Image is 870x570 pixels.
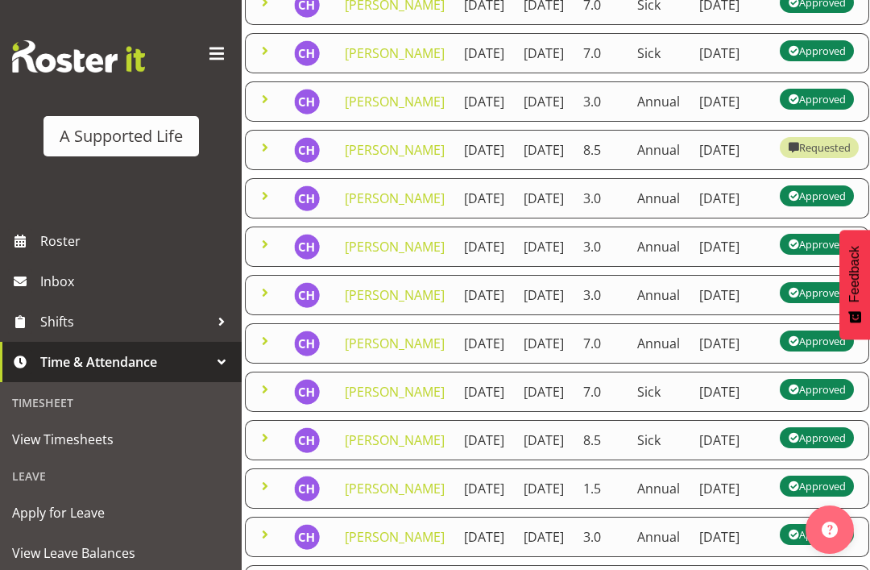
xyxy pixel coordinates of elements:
span: Apply for Leave [12,501,230,525]
td: 7.0 [574,33,628,73]
a: [PERSON_NAME] [345,383,445,401]
td: [DATE] [514,420,574,460]
td: 7.0 [574,323,628,364]
td: [DATE] [690,178,771,218]
img: cathleen-hyde-harris5835.jpg [294,524,320,550]
td: 3.0 [574,275,628,315]
td: [DATE] [454,130,514,170]
td: Sick [628,420,690,460]
td: [DATE] [514,468,574,509]
td: Annual [628,227,690,267]
td: [DATE] [514,323,574,364]
a: [PERSON_NAME] [345,44,445,62]
td: [DATE] [454,81,514,122]
a: [PERSON_NAME] [345,189,445,207]
td: [DATE] [454,227,514,267]
span: Time & Attendance [40,350,209,374]
div: Requested [788,138,851,157]
div: Approved [788,380,846,399]
td: Sick [628,372,690,412]
a: [PERSON_NAME] [345,528,445,546]
img: cathleen-hyde-harris5835.jpg [294,476,320,501]
td: Annual [628,178,690,218]
a: [PERSON_NAME] [345,141,445,159]
td: 3.0 [574,517,628,557]
div: Approved [788,186,846,206]
img: cathleen-hyde-harris5835.jpg [294,137,320,163]
td: Annual [628,517,690,557]
div: Approved [788,89,846,109]
td: [DATE] [690,227,771,267]
td: [DATE] [690,323,771,364]
span: View Timesheets [12,427,230,451]
td: [DATE] [514,275,574,315]
td: Sick [628,33,690,73]
td: Annual [628,81,690,122]
td: 3.0 [574,227,628,267]
td: Annual [628,275,690,315]
img: cathleen-hyde-harris5835.jpg [294,331,320,356]
a: [PERSON_NAME] [345,335,445,352]
div: Approved [788,428,846,447]
a: [PERSON_NAME] [345,238,445,256]
td: [DATE] [690,130,771,170]
td: [DATE] [454,275,514,315]
td: [DATE] [514,81,574,122]
td: [DATE] [514,372,574,412]
td: [DATE] [690,420,771,460]
td: [DATE] [514,227,574,267]
td: Annual [628,323,690,364]
td: 8.5 [574,130,628,170]
a: Apply for Leave [4,493,238,533]
div: Approved [788,331,846,351]
td: 3.0 [574,81,628,122]
div: Approved [788,476,846,496]
img: cathleen-hyde-harris5835.jpg [294,282,320,308]
td: [DATE] [690,372,771,412]
button: Feedback - Show survey [839,230,870,339]
td: [DATE] [690,468,771,509]
span: Inbox [40,269,234,293]
span: View Leave Balances [12,541,230,565]
td: [DATE] [454,372,514,412]
span: Shifts [40,310,209,334]
img: help-xxl-2.png [822,522,838,538]
img: cathleen-hyde-harris5835.jpg [294,234,320,260]
td: [DATE] [690,33,771,73]
a: [PERSON_NAME] [345,93,445,110]
td: [DATE] [454,323,514,364]
a: View Timesheets [4,419,238,460]
img: cathleen-hyde-harris5835.jpg [294,89,320,114]
a: [PERSON_NAME] [345,480,445,497]
div: Approved [788,525,846,544]
td: [DATE] [690,517,771,557]
img: cathleen-hyde-harris5835.jpg [294,185,320,211]
td: 3.0 [574,178,628,218]
div: Approved [788,41,846,60]
span: Feedback [847,246,862,302]
td: [DATE] [690,81,771,122]
td: [DATE] [454,178,514,218]
img: cathleen-hyde-harris5835.jpg [294,427,320,453]
div: Timesheet [4,386,238,419]
td: 8.5 [574,420,628,460]
td: [DATE] [514,33,574,73]
td: [DATE] [514,517,574,557]
img: cathleen-hyde-harris5835.jpg [294,40,320,66]
span: Roster [40,229,234,253]
td: 1.5 [574,468,628,509]
a: [PERSON_NAME] [345,431,445,449]
div: Approved [788,235,846,254]
img: Rosterit website logo [12,40,145,73]
td: Annual [628,130,690,170]
td: [DATE] [454,468,514,509]
td: [DATE] [454,33,514,73]
td: Annual [628,468,690,509]
td: [DATE] [454,517,514,557]
div: Approved [788,283,846,302]
div: A Supported Life [60,124,183,148]
a: [PERSON_NAME] [345,286,445,304]
div: Leave [4,460,238,493]
img: cathleen-hyde-harris5835.jpg [294,379,320,405]
td: 7.0 [574,372,628,412]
